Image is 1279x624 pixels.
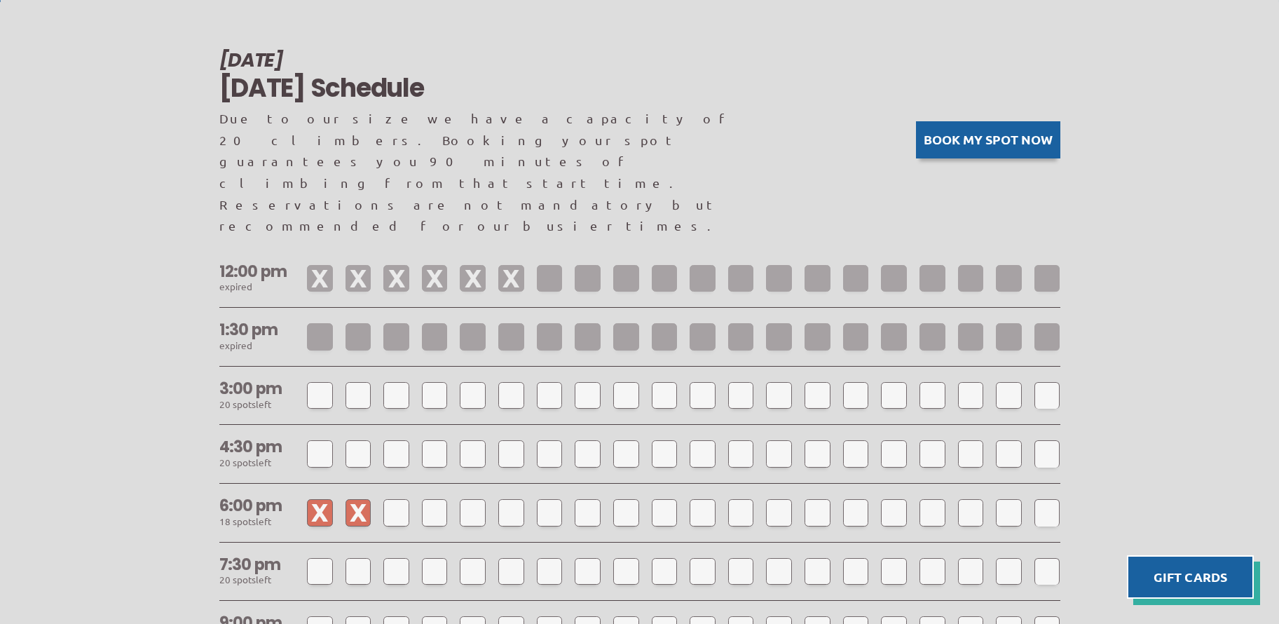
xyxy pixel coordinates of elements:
span: expired [219,280,252,292]
button: Book my spot now [916,121,1060,158]
h2: 12:00 pm [219,262,294,281]
span: expired [219,339,252,351]
span: 20 spot left [219,573,271,585]
span: s [252,456,256,468]
span: [DATE] [219,47,283,73]
h2: 7:30 pm [219,555,294,574]
h2: 3:00 pm [219,379,294,398]
h2: 4:30 pm [219,438,294,456]
h2: 6:00 pm [219,496,294,515]
span: 18 spot left [219,515,271,527]
span: s [252,515,256,527]
span: 20 spot left [219,398,271,410]
h2: [DATE] Schedule [219,43,745,103]
h2: 1:30 pm [219,320,294,339]
span: s [252,398,256,410]
span: 20 spot left [219,456,271,468]
span: s [252,573,256,585]
p: Due to our size we have a capacity of 20 climbers. Booking your spot guarantees you 90 minutes of... [219,108,745,237]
